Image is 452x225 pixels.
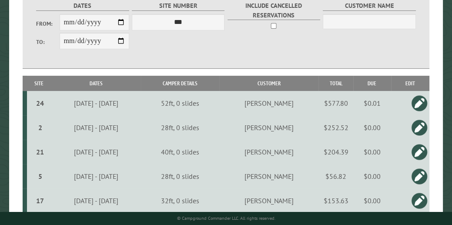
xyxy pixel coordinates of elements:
[27,76,51,91] th: Site
[228,1,320,20] label: Include Cancelled Reservations
[219,115,318,140] td: [PERSON_NAME]
[219,91,318,115] td: [PERSON_NAME]
[30,99,50,107] div: 24
[30,123,50,132] div: 2
[141,140,219,164] td: 40ft, 0 slides
[219,76,318,91] th: Customer
[318,91,353,115] td: $577.80
[30,148,50,156] div: 21
[36,38,59,46] label: To:
[53,196,140,205] div: [DATE] - [DATE]
[353,164,391,188] td: $0.00
[353,188,391,213] td: $0.00
[53,172,140,181] div: [DATE] - [DATE]
[318,188,353,213] td: $153.63
[323,1,415,11] label: Customer Name
[141,91,219,115] td: 52ft, 0 slides
[141,164,219,188] td: 28ft, 0 slides
[30,196,50,205] div: 17
[318,76,353,91] th: Total
[30,172,50,181] div: 5
[318,140,353,164] td: $204.39
[36,20,59,28] label: From:
[219,188,318,213] td: [PERSON_NAME]
[391,76,429,91] th: Edit
[132,1,224,11] label: Site Number
[53,148,140,156] div: [DATE] - [DATE]
[353,91,391,115] td: $0.01
[353,76,391,91] th: Due
[219,140,318,164] td: [PERSON_NAME]
[141,76,219,91] th: Camper Details
[177,215,275,221] small: © Campground Commander LLC. All rights reserved.
[51,76,141,91] th: Dates
[219,164,318,188] td: [PERSON_NAME]
[36,1,129,11] label: Dates
[318,115,353,140] td: $252.52
[141,115,219,140] td: 28ft, 0 slides
[141,188,219,213] td: 32ft, 0 slides
[53,99,140,107] div: [DATE] - [DATE]
[318,164,353,188] td: $56.82
[53,123,140,132] div: [DATE] - [DATE]
[353,140,391,164] td: $0.00
[353,115,391,140] td: $0.00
